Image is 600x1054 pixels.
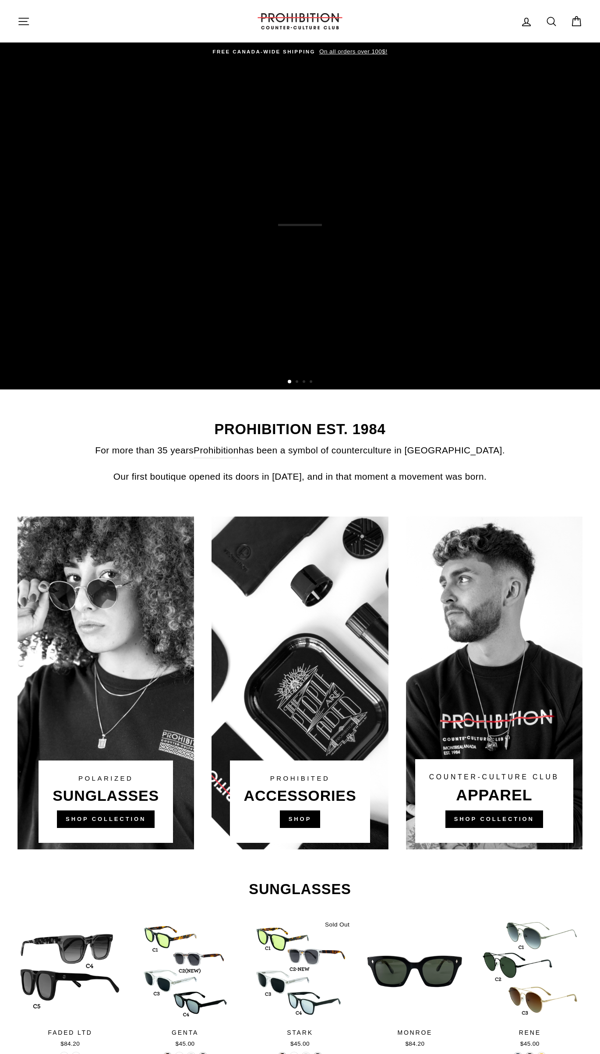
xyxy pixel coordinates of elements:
[132,1040,237,1048] div: $45.00
[18,1040,123,1048] div: $84.20
[362,919,467,1051] a: MONROE$84.20
[20,47,580,57] a: FREE CANADA-WIDE SHIPPING On all orders over 100$!
[362,1040,467,1048] div: $84.20
[256,13,344,29] img: PROHIBITION COUNTER-CULTURE CLUB
[18,1028,123,1037] div: FADED LTD
[477,919,582,1051] a: RENE$45.00
[310,380,314,385] button: 4
[321,919,353,931] div: Sold Out
[18,469,582,484] p: Our first boutique opened its doors in [DATE], and in that moment a movement was born.
[317,48,387,55] span: On all orders over 100$!
[288,380,292,384] button: 1
[18,443,582,458] p: For more than 35 years has been a symbol of counterculture in [GEOGRAPHIC_DATA].
[132,919,237,1051] a: GENTA$45.00
[296,380,300,385] button: 2
[18,882,582,897] h2: SUNGLASSES
[247,919,353,1051] a: STARK$45.00
[18,919,123,1051] a: FADED LTD$84.20
[477,1028,582,1037] div: RENE
[194,443,239,458] a: Prohibition
[362,1028,467,1037] div: MONROE
[247,1028,353,1037] div: STARK
[132,1028,237,1037] div: GENTA
[213,49,315,54] span: FREE CANADA-WIDE SHIPPING
[477,1040,582,1048] div: $45.00
[247,1040,353,1048] div: $45.00
[18,422,582,437] h2: PROHIBITION EST. 1984
[303,380,307,385] button: 3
